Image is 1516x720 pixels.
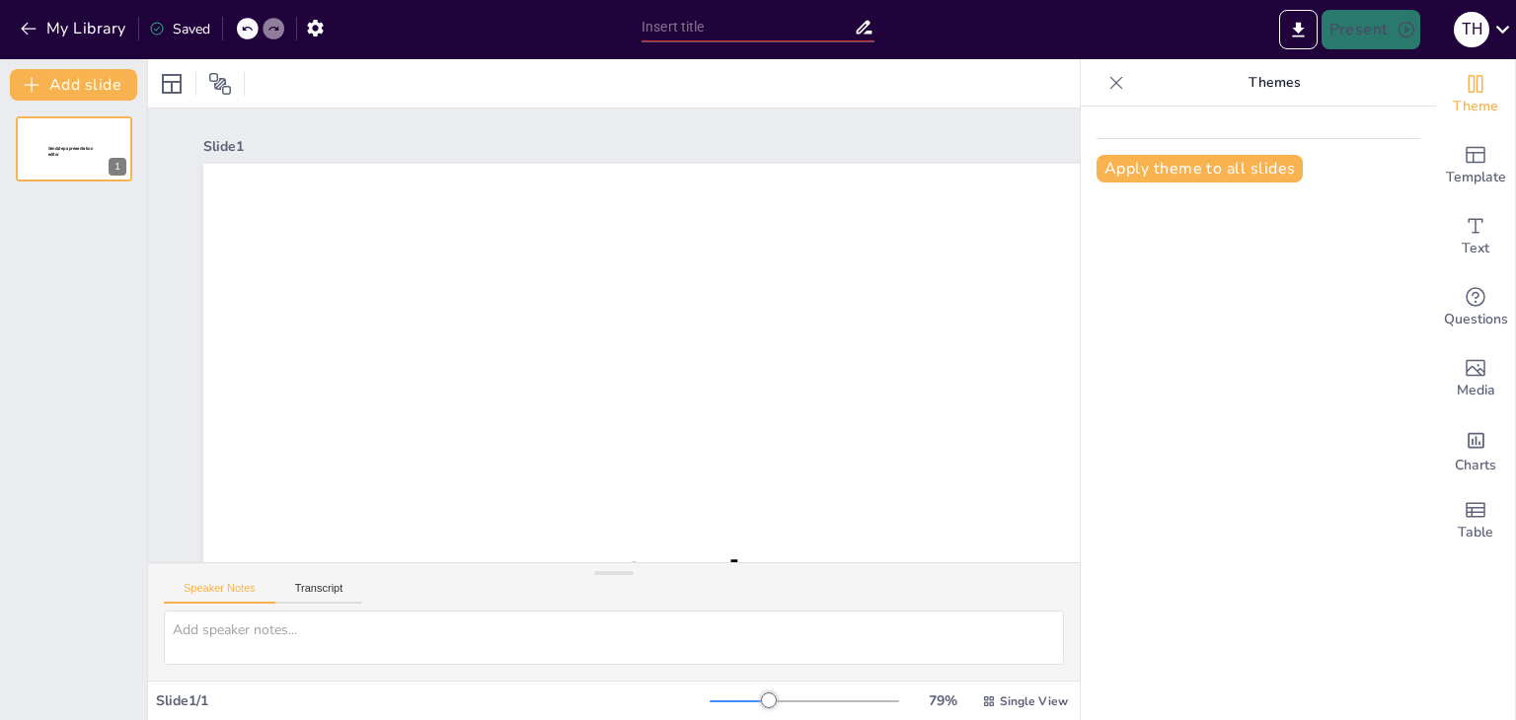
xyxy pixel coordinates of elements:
[156,68,188,100] div: Layout
[1444,309,1508,330] span: Questions
[1454,12,1489,47] div: T H
[1436,414,1515,485] div: Add charts and graphs
[919,691,966,710] div: 79 %
[1454,10,1489,49] button: T H
[1000,693,1068,709] span: Single View
[1436,201,1515,272] div: Add text boxes
[275,582,363,604] button: Transcript
[1436,485,1515,556] div: Add a table
[48,146,93,157] span: Sendsteps presentation editor
[618,551,1196,692] span: Sendsteps presentation editor
[1453,96,1498,117] span: Theme
[15,13,134,44] button: My Library
[1462,238,1489,259] span: Text
[10,69,137,101] button: Add slide
[1446,167,1506,188] span: Template
[1279,10,1318,49] button: Export to PowerPoint
[1458,522,1493,543] span: Table
[203,137,1493,156] div: Slide 1
[1457,380,1495,401] span: Media
[164,582,275,604] button: Speaker Notes
[1097,155,1303,182] button: Apply theme to all slides
[1436,59,1515,130] div: Change the overall theme
[1436,272,1515,343] div: Get real-time input from your audience
[1322,10,1420,49] button: Present
[1436,130,1515,201] div: Add ready made slides
[156,691,710,710] div: Slide 1 / 1
[16,116,132,181] div: Sendsteps presentation editor1
[1455,455,1496,476] span: Charts
[1436,343,1515,414] div: Add images, graphics, shapes or video
[208,72,232,96] span: Position
[1132,59,1416,107] p: Themes
[642,13,854,41] input: Insert title
[149,20,210,38] div: Saved
[109,158,126,176] div: 1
